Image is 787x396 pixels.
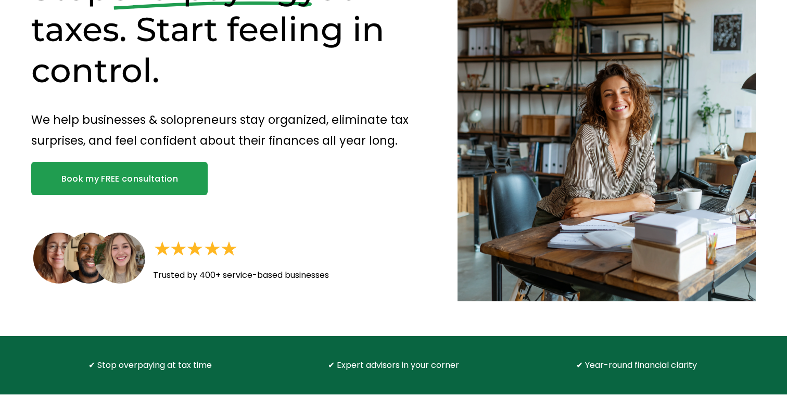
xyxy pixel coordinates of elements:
p: ✔ Stop overpaying at tax time [62,358,239,373]
p: We help businesses & solopreneurs stay organized, eliminate tax surprises, and feel confident abo... [31,109,421,151]
p: ✔ Year-round financial clarity [549,358,726,373]
p: Trusted by 400+ service-based businesses [153,268,390,283]
a: Book my FREE consultation [31,162,208,195]
p: ✔ Expert advisors in your corner [305,358,482,373]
